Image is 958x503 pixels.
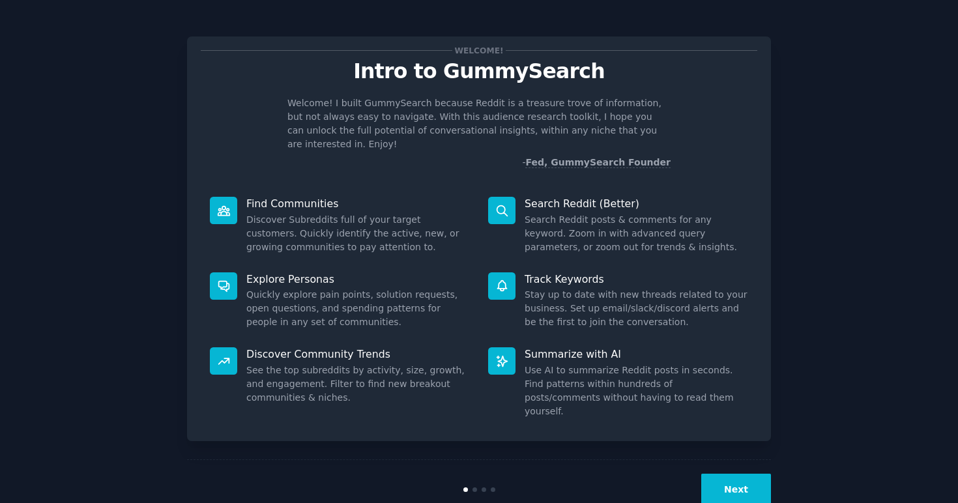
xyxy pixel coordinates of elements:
[246,347,470,361] p: Discover Community Trends
[246,272,470,286] p: Explore Personas
[522,156,671,169] div: -
[452,44,506,57] span: Welcome!
[525,197,748,210] p: Search Reddit (Better)
[287,96,671,151] p: Welcome! I built GummySearch because Reddit is a treasure trove of information, but not always ea...
[525,347,748,361] p: Summarize with AI
[201,60,757,83] p: Intro to GummySearch
[525,272,748,286] p: Track Keywords
[246,213,470,254] dd: Discover Subreddits full of your target customers. Quickly identify the active, new, or growing c...
[246,288,470,329] dd: Quickly explore pain points, solution requests, open questions, and spending patterns for people ...
[246,364,470,405] dd: See the top subreddits by activity, size, growth, and engagement. Filter to find new breakout com...
[246,197,470,210] p: Find Communities
[525,157,671,168] a: Fed, GummySearch Founder
[525,213,748,254] dd: Search Reddit posts & comments for any keyword. Zoom in with advanced query parameters, or zoom o...
[525,364,748,418] dd: Use AI to summarize Reddit posts in seconds. Find patterns within hundreds of posts/comments with...
[525,288,748,329] dd: Stay up to date with new threads related to your business. Set up email/slack/discord alerts and ...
